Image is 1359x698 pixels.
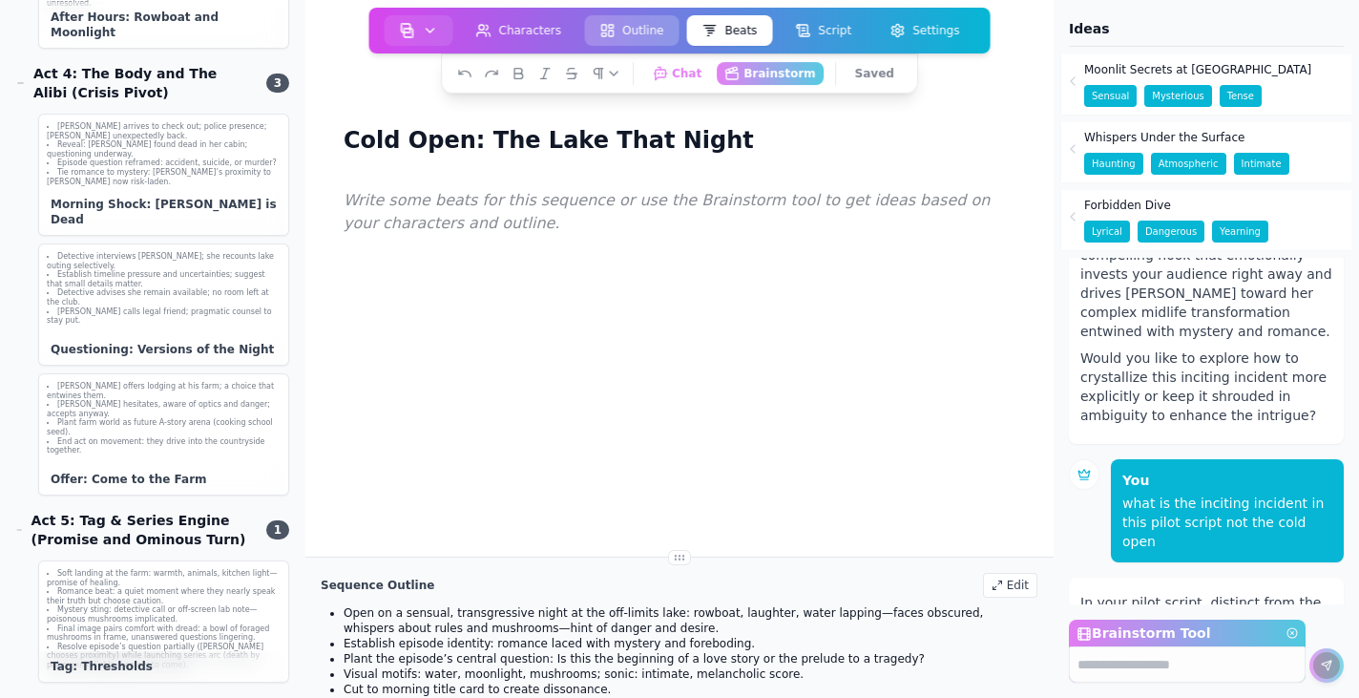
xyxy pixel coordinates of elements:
[39,189,288,235] div: Morning Shock: [PERSON_NAME] is Dead
[47,569,281,587] li: Soft landing at the farm: warmth, animals, kitchen light—promise of healing.
[776,11,870,50] a: Script
[47,624,281,643] li: Final image pairs comfort with dread: a bowl of foraged mushrooms in frame, unanswered questions ...
[47,418,281,436] li: Plant farm world as future A-story arena (cooking school seed).
[580,11,682,50] a: Outline
[47,307,281,326] li: [PERSON_NAME] calls legal friend; pragmatic counsel to stay put.
[1084,198,1171,213] span: Forbidden Dive
[15,64,255,102] div: Act 4: The Body and The Alibi (Crisis Pivot)
[1080,207,1332,349] p: By spotlighting the inciting incident in this opening, you create a compelling hook that emotiona...
[266,520,289,539] span: 1
[39,334,288,365] div: Questioning: Versions of the Night
[645,62,709,85] button: Chat
[457,11,581,50] a: Characters
[344,636,1037,651] li: Establish episode identity: romance laced with mystery and foreboding.
[344,666,1037,682] li: Visual motifs: water, moonlight, mushrooms; sonic: intimate, melancholic score.
[1084,221,1130,243] span: Lyrical
[461,15,577,46] button: Characters
[1144,85,1211,107] span: Mysterious
[344,682,1037,697] li: Cut to morning title card to create dissonance.
[47,437,281,455] li: End act on movement: they drive into the countryside together.
[47,168,281,186] li: Tie romance to mystery: [PERSON_NAME]’s proximity to [PERSON_NAME] now risk-laden.
[47,270,281,288] li: Establish timeline pressure and uncertainties; suggest that small details matter.
[39,2,288,48] div: After Hours: Rowboat and Moonlight
[870,11,978,50] a: Settings
[344,651,1037,666] li: Plant the episode’s central question: Is this the beginning of a love story or the prelude to a t...
[47,159,281,168] li: Episode question reframed: accident, suicide, or murder?
[780,15,867,46] button: Script
[47,400,281,418] li: [PERSON_NAME] hesitates, aware of optics and danger; accepts anyway.
[983,573,1037,598] div: Edit
[584,15,679,46] button: Outline
[1084,62,1311,77] span: Moonlit Secrets at [GEOGRAPHIC_DATA]
[47,122,281,140] li: [PERSON_NAME] arrives to check out; police presence; [PERSON_NAME] unexpectedly back.
[682,11,776,50] a: Beats
[1122,471,1332,490] p: You
[1084,153,1143,175] span: Haunting
[47,643,281,670] li: Resolve episode’s question partially ([PERSON_NAME] chooses proximity) while launching series arc...
[1084,130,1244,145] span: Whispers Under the Surface
[1151,153,1226,175] span: Atmospheric
[1212,221,1268,243] span: Yearning
[1220,85,1262,107] span: Tense
[686,15,772,46] button: Beats
[1069,620,1306,646] label: Brainstorm Tool
[47,382,281,400] li: [PERSON_NAME] offers lodging at his farm; a choice that entwines them.
[266,74,289,93] span: 3
[1234,153,1289,175] span: Intimate
[47,288,281,307] li: Detective advises she remain available; no room left at the club.
[47,140,281,159] li: Reveal: [PERSON_NAME] found dead in her cabin; questioning underway.
[15,511,255,549] div: Act 5: Tag & Series Engine (Promise and Ominous Turn)
[47,587,281,605] li: Romance beat: a quiet moment where they nearly speak their truth but choose caution.
[344,605,1037,636] li: Open on a sensual, transgressive night at the off-limits lake: rowboat, laughter, water lapping—f...
[1080,349,1332,433] p: Would you like to explore how to crystallize this inciting incident more explicitly or keep it sh...
[47,605,281,624] li: Mystery sting: detective call or off-screen lab note—poisonous mushrooms implicated.
[1069,19,1344,38] p: Ideas
[39,651,288,682] div: Tag: Thresholds
[39,464,288,495] div: Offer: Come to the Farm
[336,122,762,159] h1: Cold Open: The Lake That Night
[1122,494,1332,551] div: what is the inciting incident in this pilot script not the cold open
[1084,85,1137,107] span: Sensual
[717,62,823,85] button: Brainstorm
[874,15,974,46] button: Settings
[47,252,281,270] li: Detective interviews [PERSON_NAME]; she recounts lake outing selectively.
[321,578,434,593] h2: Sequence Outline
[847,62,902,85] button: Saved
[400,23,415,38] img: storyboard
[1138,221,1204,243] span: Dangerous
